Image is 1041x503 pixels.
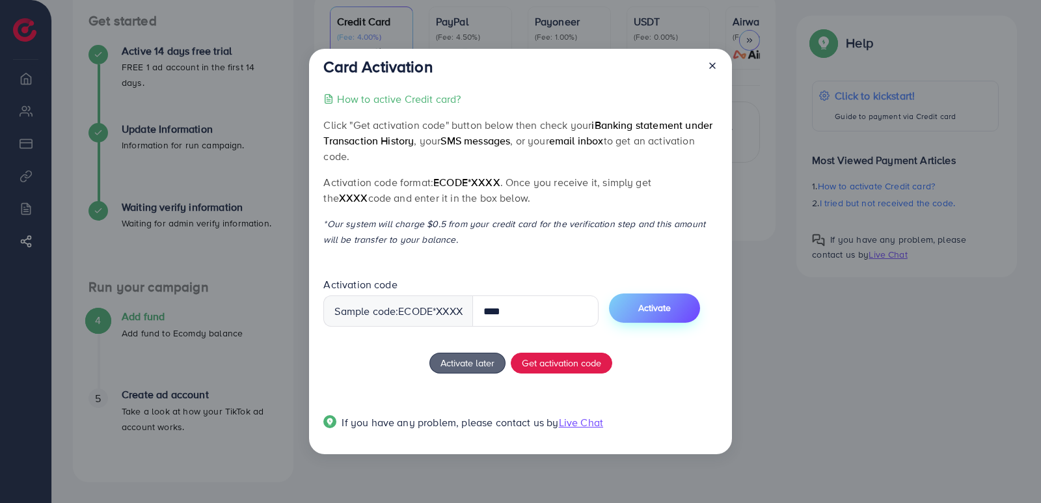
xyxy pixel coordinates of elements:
span: Activate [638,301,671,314]
label: Activation code [323,277,397,292]
iframe: Chat [986,444,1031,493]
span: SMS messages [440,133,510,148]
div: Sample code: *XXXX [323,295,473,327]
h3: Card Activation [323,57,432,76]
span: ecode*XXXX [433,175,500,189]
p: Click "Get activation code" button below then check your , your , or your to get an activation code. [323,117,717,164]
span: iBanking statement under Transaction History [323,118,712,148]
span: XXXX [339,191,368,205]
button: Activate later [429,353,506,374]
span: ecode [398,304,433,319]
span: email inbox [549,133,604,148]
p: Activation code format: . Once you receive it, simply get the code and enter it in the box below. [323,174,717,206]
p: *Our system will charge $0.5 from your credit card for the verification step and this amount will... [323,216,717,247]
p: How to active Credit card? [337,91,461,107]
span: Get activation code [522,356,601,370]
button: Get activation code [511,353,612,374]
button: Activate [609,293,700,323]
span: Live Chat [559,415,603,429]
img: Popup guide [323,415,336,428]
span: Activate later [440,356,494,370]
span: If you have any problem, please contact us by [342,415,558,429]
